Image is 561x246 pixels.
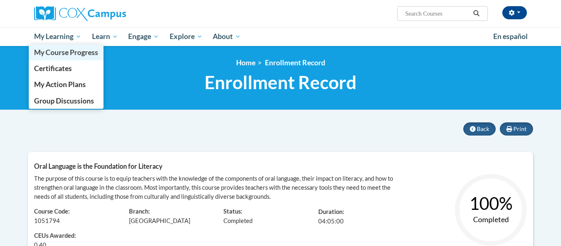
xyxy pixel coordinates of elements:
a: Group Discussions [29,93,103,109]
a: About [208,27,246,46]
img: Cox Campus [34,6,126,21]
span: My Course Progress [34,48,98,57]
span: Branch: [129,208,150,215]
span: Certificates [34,64,72,73]
span: CEUs Awarded: [34,232,117,241]
button: Search [470,9,483,18]
button: Print [500,122,533,136]
div: Main menu [22,27,539,46]
span: Duration: [318,208,344,215]
span: Learn [92,32,118,41]
a: Learn [87,27,123,46]
span: Engage [128,32,159,41]
span: En español [493,32,528,41]
span: Explore [170,32,202,41]
span: 1051794 [34,217,60,224]
a: My Learning [29,27,87,46]
span: Print [513,125,527,132]
span: About [213,32,241,41]
a: My Course Progress [29,44,103,60]
span: Oral Language is the Foundation for Literacy [34,162,163,170]
span: Course Code: [34,208,70,215]
a: Certificates [29,60,103,76]
span: Back [477,125,489,132]
button: Account Settings [502,6,527,19]
input: Search Courses [405,9,470,18]
span: My Action Plans [34,80,86,89]
span: My Learning [34,32,81,41]
span: 04:05:00 [318,218,344,225]
span: Group Discussions [34,97,94,105]
span: [GEOGRAPHIC_DATA] [129,217,190,224]
a: Cox Campus [34,6,190,21]
a: Home [236,58,255,67]
span: The purpose of this course is to equip teachers with the knowledge of the components of oral lang... [34,175,393,200]
span: Enrollment Record [205,71,356,93]
span: Completed [223,217,253,224]
button: Back [463,122,496,136]
a: En español [488,28,533,45]
span: Status: [223,208,242,215]
a: Explore [164,27,208,46]
text: 100% [469,193,513,214]
span: Enrollment Record [265,58,325,67]
a: Engage [123,27,164,46]
text: Completed [473,215,509,224]
a: My Action Plans [29,76,103,92]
